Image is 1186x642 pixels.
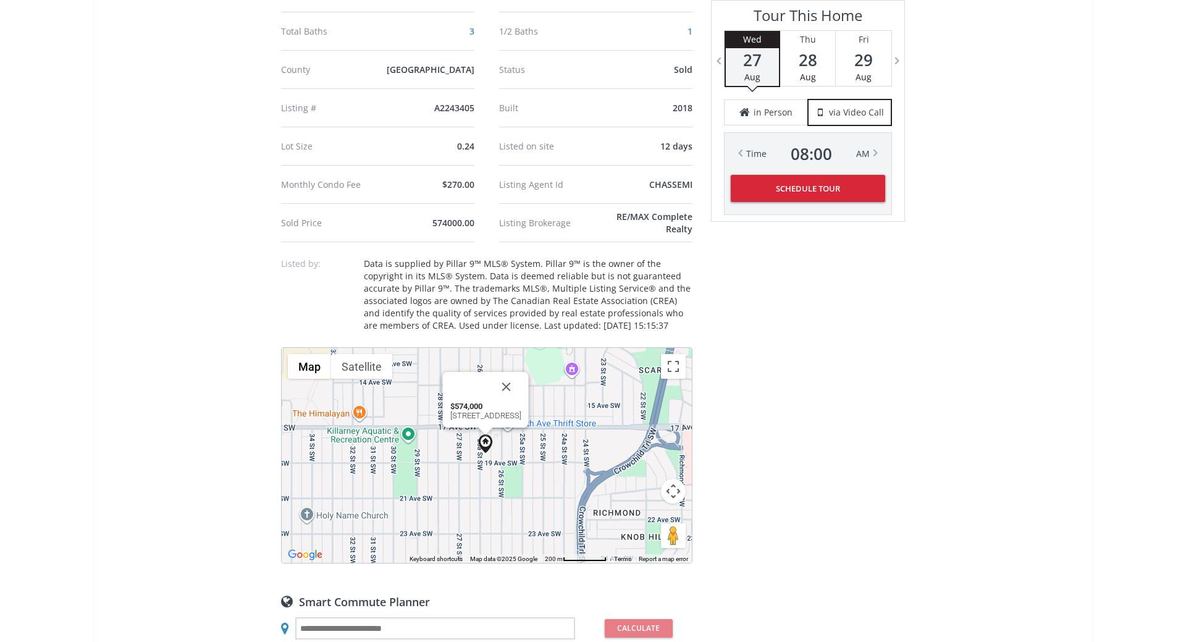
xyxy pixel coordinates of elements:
div: Time AM [746,145,870,163]
span: in Person [754,106,793,119]
div: Wed [726,31,779,48]
span: Aug [800,71,816,83]
span: 08 : 00 [791,145,832,163]
span: Sold [674,64,692,75]
div: Listed on site [499,142,602,151]
div: 1/2 Baths [499,27,602,36]
button: Map camera controls [661,479,686,504]
button: Show street map [288,354,331,379]
span: via Video Call [829,106,884,119]
img: Google [285,547,326,563]
button: Keyboard shortcuts [410,555,463,564]
div: Data is supplied by Pillar 9™ MLS® System. Pillar 9™ is the owner of the copyright in its MLS® Sy... [364,258,692,332]
span: 2018 [673,102,692,114]
span: A2243405 [434,102,474,114]
a: Open this area in Google Maps (opens a new window) [285,547,326,563]
div: Built [499,104,602,112]
button: Drag Pegman onto the map to open Street View [661,523,686,548]
div: Smart Commute Planner [281,594,692,608]
span: 28 [780,51,835,69]
div: Sold Price [281,219,384,227]
button: Map Scale: 200 m per 67 pixels [541,554,610,563]
span: 200 m [545,555,563,562]
button: Close [492,372,521,402]
button: Calculate [605,619,673,638]
span: 12 days [660,140,692,152]
button: Show satellite imagery [331,354,392,379]
p: Listed by: [281,258,355,270]
span: Aug [856,71,872,83]
span: $574,000 [450,402,482,411]
span: $270.00 [442,179,474,190]
a: 3 [469,25,474,37]
span: 574000.00 [432,217,474,229]
span: Aug [744,71,760,83]
div: Listing Agent Id [499,180,602,189]
button: Toggle fullscreen view [661,354,686,379]
span: CHASSEMI [649,179,692,190]
div: Thu [780,31,835,48]
div: Listing # [281,104,384,112]
div: Listing Brokerage [499,219,595,227]
div: County [281,65,384,74]
div: Fri [836,31,891,48]
button: Schedule Tour [731,175,885,202]
div: Lot Size [281,142,384,151]
a: Terms [614,555,631,562]
span: Map data ©2025 Google [470,555,537,562]
a: 1 [688,25,692,37]
span: [GEOGRAPHIC_DATA] [387,64,474,75]
h3: Tour This Home [724,7,892,30]
span: 0.24 [457,140,474,152]
div: Monthly Condo Fee [281,180,384,189]
div: [STREET_ADDRESS] [450,402,521,420]
div: Total Baths [281,27,384,36]
div: Status [499,65,602,74]
span: 29 [836,51,891,69]
a: Report a map error [639,555,688,562]
span: 27 [726,51,779,69]
span: RE/MAX Complete Realty [616,211,692,235]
